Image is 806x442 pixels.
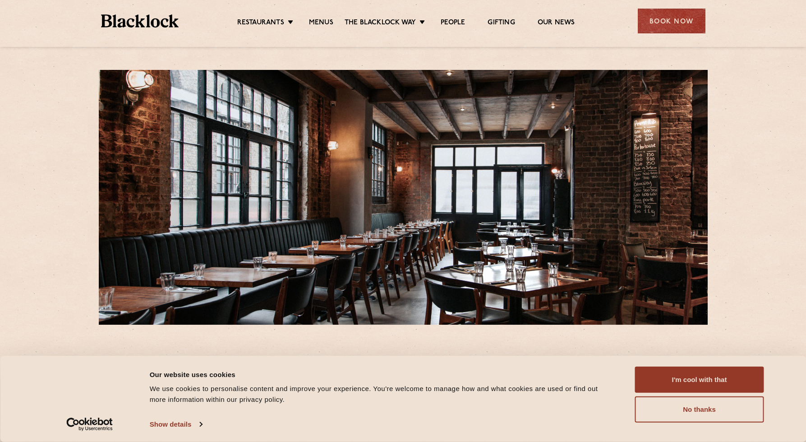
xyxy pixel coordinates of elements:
[50,418,129,431] a: Usercentrics Cookiebot - opens in a new window
[101,14,179,28] img: BL_Textured_Logo-footer-cropped.svg
[638,9,705,33] div: Book Now
[635,396,764,423] button: No thanks
[345,18,416,28] a: The Blacklock Way
[150,383,615,405] div: We use cookies to personalise content and improve your experience. You're welcome to manage how a...
[488,18,515,28] a: Gifting
[309,18,333,28] a: Menus
[635,367,764,393] button: I'm cool with that
[150,418,202,431] a: Show details
[441,18,465,28] a: People
[538,18,575,28] a: Our News
[150,369,615,380] div: Our website uses cookies
[237,18,284,28] a: Restaurants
